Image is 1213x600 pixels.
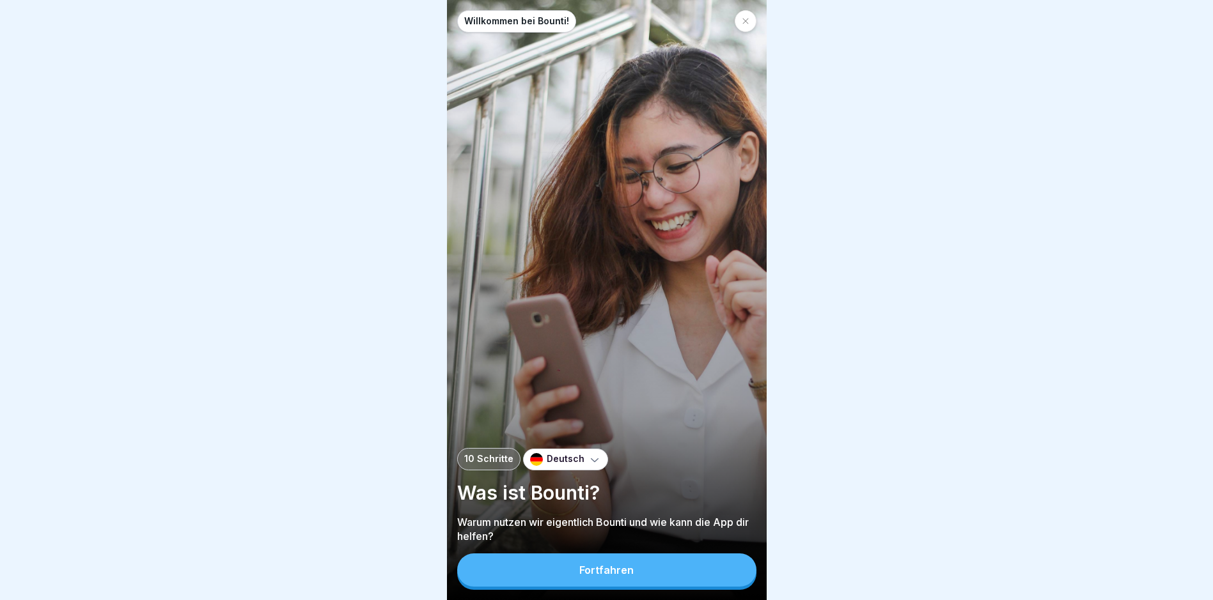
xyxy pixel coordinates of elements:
[457,553,756,587] button: Fortfahren
[457,515,756,543] p: Warum nutzen wir eigentlich Bounti und wie kann die App dir helfen?
[547,454,584,465] p: Deutsch
[464,16,569,27] p: Willkommen bei Bounti!
[464,454,513,465] p: 10 Schritte
[579,564,634,576] div: Fortfahren
[530,453,543,466] img: de.svg
[457,481,756,505] p: Was ist Bounti?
